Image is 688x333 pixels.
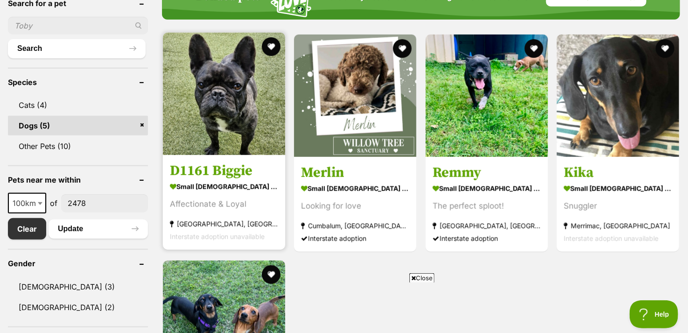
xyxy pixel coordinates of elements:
[170,180,278,193] strong: small [DEMOGRAPHIC_DATA] Dog
[525,39,543,58] button: favourite
[301,164,409,182] h3: Merlin
[170,162,278,180] h3: D1161 Biggie
[301,182,409,195] strong: small [DEMOGRAPHIC_DATA] Dog
[433,182,541,195] strong: small [DEMOGRAPHIC_DATA] Dog
[8,259,148,268] header: Gender
[433,220,541,232] strong: [GEOGRAPHIC_DATA], [GEOGRAPHIC_DATA]
[630,300,679,328] iframe: Help Scout Beacon - Open
[8,78,148,86] header: Species
[8,136,148,156] a: Other Pets (10)
[8,17,148,35] input: Toby
[433,232,541,245] div: Interstate adoption
[8,277,148,297] a: [DEMOGRAPHIC_DATA] (3)
[557,157,679,252] a: Kika small [DEMOGRAPHIC_DATA] Dog Snuggler Merrimac, [GEOGRAPHIC_DATA] Interstate adoption unavai...
[433,200,541,213] div: The perfect sploot!
[564,200,672,213] div: Snuggler
[301,232,409,245] div: Interstate adoption
[8,176,148,184] header: Pets near me within
[262,265,281,284] button: favourite
[557,35,679,157] img: Kika - Dachshund Dog
[294,157,416,252] a: Merlin small [DEMOGRAPHIC_DATA] Dog Looking for love Cumbalum, [GEOGRAPHIC_DATA] Interstate adoption
[301,200,409,213] div: Looking for love
[170,218,278,230] strong: [GEOGRAPHIC_DATA], [GEOGRAPHIC_DATA]
[8,298,148,317] a: [DEMOGRAPHIC_DATA] (2)
[8,193,46,213] span: 100km
[409,273,435,283] span: Close
[9,197,45,210] span: 100km
[426,157,548,252] a: Remmy small [DEMOGRAPHIC_DATA] Dog The perfect sploot! [GEOGRAPHIC_DATA], [GEOGRAPHIC_DATA] Inter...
[564,220,672,232] strong: Merrimac, [GEOGRAPHIC_DATA]
[118,286,570,328] iframe: Advertisement
[61,194,148,212] input: postcode
[8,39,146,58] button: Search
[8,95,148,115] a: Cats (4)
[163,155,285,250] a: D1161 Biggie small [DEMOGRAPHIC_DATA] Dog Affectionate & Loyal [GEOGRAPHIC_DATA], [GEOGRAPHIC_DAT...
[294,35,416,157] img: Merlin - Poodle Dog
[426,35,548,157] img: Remmy - Staffordshire Bull Terrier Dog
[301,220,409,232] strong: Cumbalum, [GEOGRAPHIC_DATA]
[50,198,57,209] span: of
[564,234,659,242] span: Interstate adoption unavailable
[163,33,285,155] img: D1161 Biggie - French Bulldog
[170,198,278,211] div: Affectionate & Loyal
[433,164,541,182] h3: Remmy
[656,39,674,58] button: favourite
[564,182,672,195] strong: small [DEMOGRAPHIC_DATA] Dog
[49,220,148,238] button: Update
[262,37,281,56] button: favourite
[393,39,412,58] button: favourite
[564,164,672,182] h3: Kika
[8,218,46,240] a: Clear
[8,116,148,135] a: Dogs (5)
[170,233,265,241] span: Interstate adoption unavailable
